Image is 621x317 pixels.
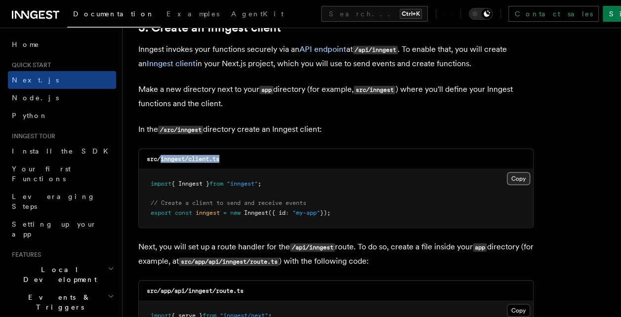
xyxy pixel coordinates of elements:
button: Copy [507,172,530,185]
a: Setting up your app [8,215,116,243]
span: import [151,180,171,187]
span: Install the SDK [12,147,114,155]
span: { Inngest } [171,180,209,187]
code: /api/inngest [353,46,398,54]
span: Inngest tour [8,132,55,140]
a: Install the SDK [8,142,116,160]
span: Inngest [244,209,268,216]
span: inngest [196,209,220,216]
span: Local Development [8,265,108,284]
span: Your first Functions [12,165,71,183]
p: In the directory create an Inngest client: [138,122,534,137]
span: Next.js [12,76,59,84]
span: Documentation [73,10,155,18]
a: Leveraging Steps [8,188,116,215]
kbd: Ctrl+K [400,9,422,19]
code: /src/inngest [158,126,203,134]
a: Python [8,107,116,124]
code: src/app/api/inngest/route.ts [147,287,244,294]
code: app [259,86,273,94]
button: Copy [507,304,530,317]
p: Next, you will set up a route handler for the route. To do so, create a file inside your director... [138,240,534,269]
span: export [151,209,171,216]
a: Your first Functions [8,160,116,188]
span: Python [12,112,48,119]
code: app [473,243,487,252]
a: Next.js [8,71,116,89]
button: Toggle dark mode [469,8,493,20]
a: Inngest client [147,59,196,68]
code: src/app/api/inngest/route.ts [179,258,279,266]
span: = [223,209,227,216]
a: AgentKit [225,3,290,27]
span: Home [12,40,40,49]
button: Local Development [8,261,116,288]
a: Node.js [8,89,116,107]
span: from [209,180,223,187]
span: Quick start [8,61,51,69]
span: : [286,209,289,216]
span: const [175,209,192,216]
span: }); [320,209,331,216]
span: Examples [166,10,219,18]
code: src/inngest/client.ts [147,156,219,162]
span: "inngest" [227,180,258,187]
button: Events & Triggers [8,288,116,316]
span: ; [258,180,261,187]
span: Leveraging Steps [12,193,95,210]
a: Contact sales [508,6,599,22]
span: Setting up your app [12,220,97,238]
code: /api/inngest [290,243,335,252]
a: Home [8,36,116,53]
a: API endpoint [299,44,346,54]
a: Documentation [67,3,161,28]
span: Events & Triggers [8,292,108,312]
button: Search...Ctrl+K [321,6,428,22]
span: Features [8,251,41,259]
span: new [230,209,241,216]
code: src/inngest [354,86,395,94]
span: Node.js [12,94,59,102]
p: Make a new directory next to your directory (for example, ) where you'll define your Inngest func... [138,82,534,111]
span: AgentKit [231,10,284,18]
span: "my-app" [292,209,320,216]
span: // Create a client to send and receive events [151,199,306,206]
a: Examples [161,3,225,27]
p: Inngest invokes your functions securely via an at . To enable that, you will create an in your Ne... [138,42,534,71]
span: ({ id [268,209,286,216]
